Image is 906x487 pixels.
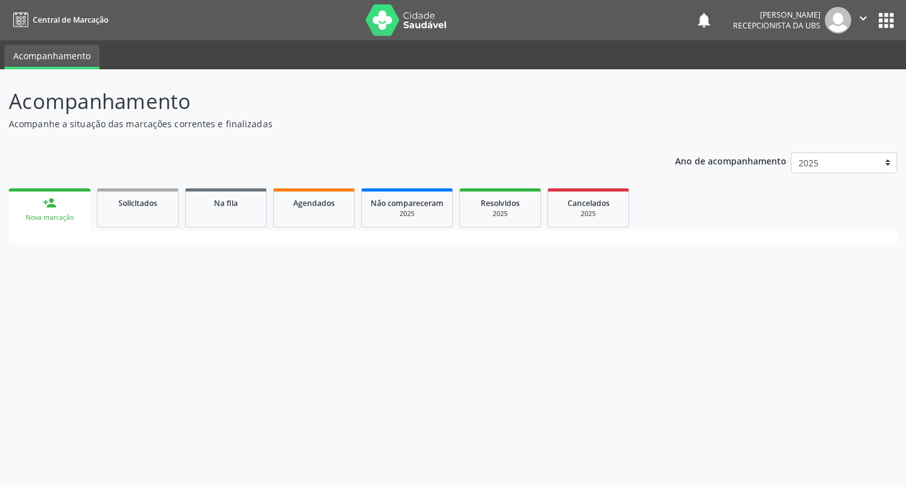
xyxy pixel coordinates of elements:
[43,196,57,210] div: person_add
[9,86,630,117] p: Acompanhamento
[118,198,157,209] span: Solicitados
[214,198,238,209] span: Na fila
[469,209,532,219] div: 2025
[557,209,620,219] div: 2025
[856,11,870,25] i: 
[33,14,108,25] span: Central de Marcação
[825,7,851,33] img: img
[4,45,99,69] a: Acompanhamento
[568,198,610,209] span: Cancelados
[875,9,897,32] button: apps
[851,7,875,33] button: 
[293,198,335,209] span: Agendados
[733,9,820,20] div: [PERSON_NAME]
[9,9,108,30] a: Central de Marcação
[18,213,82,222] div: Nova marcação
[371,209,444,219] div: 2025
[733,20,820,31] span: Recepcionista da UBS
[675,152,786,168] p: Ano de acompanhamento
[481,198,520,209] span: Resolvidos
[9,117,630,130] p: Acompanhe a situação das marcações correntes e finalizadas
[695,11,713,29] button: notifications
[371,198,444,209] span: Não compareceram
